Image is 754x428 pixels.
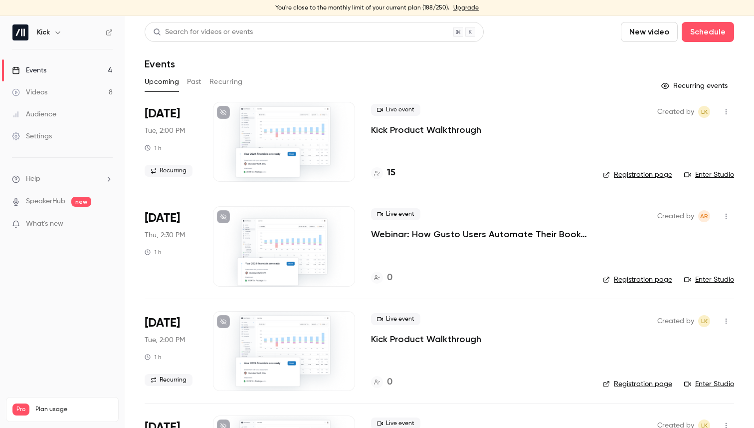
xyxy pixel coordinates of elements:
[12,174,113,184] li: help-dropdown-opener
[603,379,672,389] a: Registration page
[387,271,392,285] h4: 0
[71,197,91,207] span: new
[12,131,52,141] div: Settings
[698,210,710,222] span: Andrew Roth
[701,106,708,118] span: LK
[145,102,197,182] div: Aug 19 Tue, 11:00 AM (America/Los Angeles)
[12,24,28,40] img: Kick
[26,174,40,184] span: Help
[145,74,179,90] button: Upcoming
[657,106,694,118] span: Created by
[684,379,734,389] a: Enter Studio
[145,335,185,345] span: Tue, 2:00 PM
[37,27,50,37] h6: Kick
[145,230,185,240] span: Thu, 2:30 PM
[145,374,192,386] span: Recurring
[187,74,201,90] button: Past
[12,404,29,416] span: Pro
[26,196,65,207] a: SpeakerHub
[698,106,710,118] span: Logan Kieller
[145,206,197,286] div: Aug 21 Thu, 11:30 AM (America/Los Angeles)
[387,166,395,180] h4: 15
[145,311,197,391] div: Aug 26 Tue, 11:00 AM (America/Los Angeles)
[603,275,672,285] a: Registration page
[145,315,180,331] span: [DATE]
[371,166,395,180] a: 15
[387,376,392,389] h4: 0
[698,315,710,327] span: Logan Kieller
[371,376,392,389] a: 0
[701,315,708,327] span: LK
[684,170,734,180] a: Enter Studio
[145,106,180,122] span: [DATE]
[371,228,587,240] a: Webinar: How Gusto Users Automate Their Books with Kick
[145,165,192,177] span: Recurring
[700,210,708,222] span: AR
[603,170,672,180] a: Registration page
[145,248,162,256] div: 1 h
[657,315,694,327] span: Created by
[145,353,162,361] div: 1 h
[145,210,180,226] span: [DATE]
[145,144,162,152] div: 1 h
[209,74,243,90] button: Recurring
[12,65,46,75] div: Events
[371,124,481,136] a: Kick Product Walkthrough
[371,313,420,325] span: Live event
[371,208,420,220] span: Live event
[371,333,481,345] a: Kick Product Walkthrough
[35,406,112,414] span: Plan usage
[12,109,56,119] div: Audience
[657,210,694,222] span: Created by
[684,275,734,285] a: Enter Studio
[371,271,392,285] a: 0
[26,219,63,229] span: What's new
[145,126,185,136] span: Tue, 2:00 PM
[12,87,47,97] div: Videos
[682,22,734,42] button: Schedule
[145,58,175,70] h1: Events
[621,22,678,42] button: New video
[153,27,253,37] div: Search for videos or events
[371,104,420,116] span: Live event
[453,4,479,12] a: Upgrade
[657,78,734,94] button: Recurring events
